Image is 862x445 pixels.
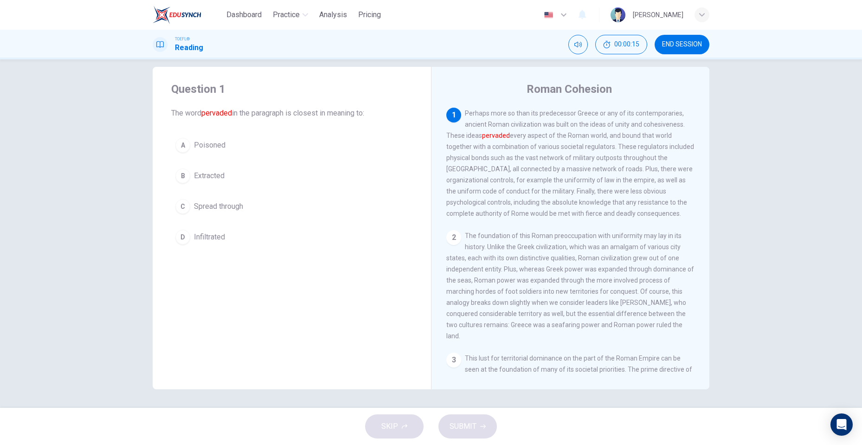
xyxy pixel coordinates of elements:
span: END SESSION [662,41,702,48]
img: EduSynch logo [153,6,201,24]
div: A [175,138,190,153]
button: CSpread through [171,195,412,218]
button: DInfiltrated [171,226,412,249]
div: 1 [446,108,461,123]
div: 3 [446,353,461,368]
button: 00:00:15 [595,35,647,54]
button: Analysis [315,6,351,23]
span: Pricing [358,9,381,20]
span: Infiltrated [194,232,225,243]
span: TOEFL® [175,36,190,42]
div: 2 [446,230,461,245]
img: Profile picture [611,7,625,22]
div: D [175,230,190,245]
h4: Roman Cohesion [527,82,612,97]
span: Analysis [319,9,347,20]
button: Practice [269,6,312,23]
div: Open Intercom Messenger [830,413,853,436]
span: Perhaps more so than its predecessor Greece or any of its contemporaries, ancient Roman civilizat... [446,110,694,217]
div: B [175,168,190,183]
span: Practice [273,9,300,20]
span: The word in the paragraph is closest in meaning to: [171,108,412,119]
span: Poisoned [194,140,225,151]
font: pervaded [201,109,232,117]
button: Dashboard [223,6,265,23]
font: pervaded [482,132,510,139]
span: Dashboard [226,9,262,20]
span: The foundation of this Roman preoccupation with uniformity may lay in its history. Unlike the Gre... [446,232,694,340]
span: Spread through [194,201,243,212]
span: Extracted [194,170,225,181]
button: END SESSION [655,35,709,54]
button: Pricing [354,6,385,23]
img: en [543,12,554,19]
div: [PERSON_NAME] [633,9,683,20]
span: 00:00:15 [614,41,639,48]
div: Mute [568,35,588,54]
div: Hide [595,35,647,54]
button: BExtracted [171,164,412,187]
a: EduSynch logo [153,6,223,24]
h4: Question 1 [171,82,412,97]
button: APoisoned [171,134,412,157]
h1: Reading [175,42,203,53]
div: C [175,199,190,214]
